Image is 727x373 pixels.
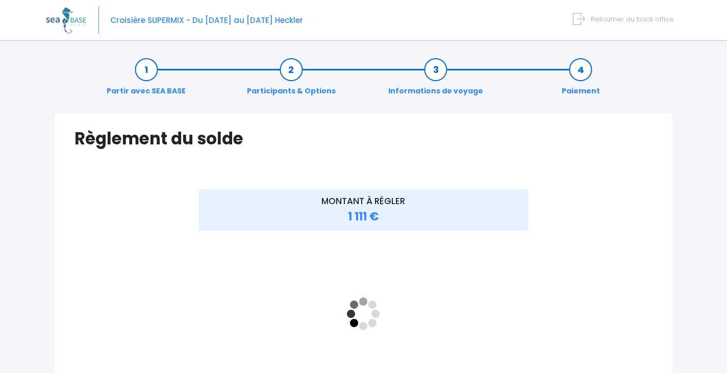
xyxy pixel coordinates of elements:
[348,209,379,225] span: 1 111 €
[383,64,488,96] a: Informations de voyage
[557,64,605,96] a: Paiement
[591,14,674,24] span: Retourner au back office
[577,14,674,24] a: Retourner au back office
[242,64,341,96] a: Participants & Options
[74,129,653,148] h1: Règlement du solde
[102,64,191,96] a: Partir avec SEA BASE
[110,15,303,26] span: Croisière SUPERMIX - Du [DATE] au [DATE] Heckler
[321,195,405,207] span: MONTANT À RÉGLER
